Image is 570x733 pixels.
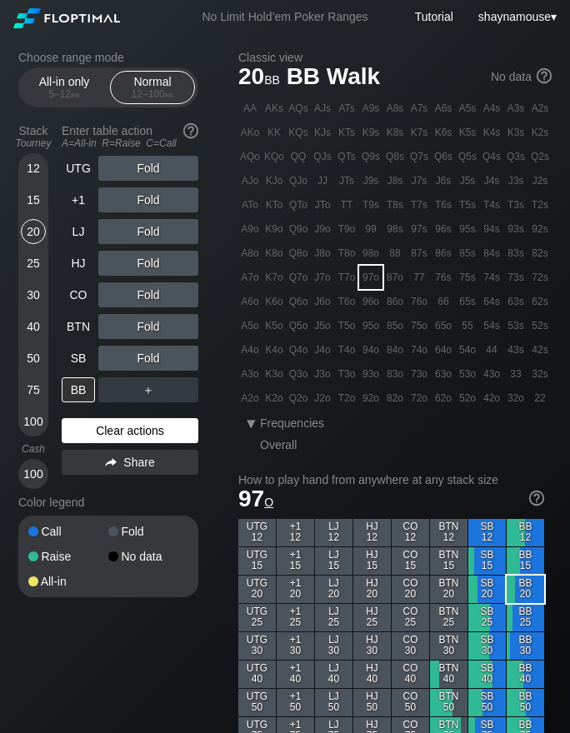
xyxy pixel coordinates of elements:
div: T2s [528,193,552,217]
div: K8s [383,121,407,144]
div: Q9o [287,217,310,241]
div: UTG 15 [238,547,276,575]
div: 100 [21,409,46,434]
div: Q4s [480,145,503,168]
img: Floptimal logo [13,8,120,28]
div: T4o [335,338,358,362]
div: Q3o [287,362,310,386]
div: J7s [407,169,431,192]
div: 94o [359,338,382,362]
div: J9s [359,169,382,192]
div: 62s [528,290,552,313]
div: 94s [480,217,503,241]
div: K6s [432,121,455,144]
div: 15 [21,187,46,212]
div: 74s [480,266,503,289]
div: KTs [335,121,358,144]
div: BB 20 [507,576,544,603]
div: UTG 40 [238,661,276,688]
div: 82o [383,386,407,410]
div: 73s [504,266,527,289]
div: J5o [311,314,334,337]
div: K5s [456,121,479,144]
div: No data [491,70,552,85]
div: 33 [504,362,527,386]
div: 72s [528,266,552,289]
div: J7o [311,266,334,289]
div: K5o [262,314,286,337]
div: LJ 40 [315,661,352,688]
div: Fold [108,526,188,537]
div: Tourney [12,137,55,149]
div: Q3s [504,145,527,168]
div: +1 [62,187,95,212]
div: 66 [432,290,455,313]
div: A2s [528,97,552,120]
div: Q5s [456,145,479,168]
div: 63s [504,290,527,313]
div: 76s [432,266,455,289]
div: KJo [262,169,286,192]
div: +1 50 [277,689,314,716]
div: AKs [262,97,286,120]
div: BB 40 [507,661,544,688]
div: Clear actions [62,418,198,443]
span: o [264,491,273,510]
div: T4s [480,193,503,217]
div: CO 25 [392,604,429,631]
div: TT [335,193,358,217]
div: 92o [359,386,382,410]
div: 42o [480,386,503,410]
div: BB 12 [507,519,544,546]
div: 84s [480,242,503,265]
div: K7o [262,266,286,289]
div: 75 [21,377,46,402]
div: 42s [528,338,552,362]
div: All-in only [26,72,102,103]
div: 52o [456,386,479,410]
div: CO 30 [392,632,429,660]
div: KQs [287,121,310,144]
h2: How to play hand from anywhere at any stack size [238,473,544,486]
div: 95s [456,217,479,241]
div: J2s [528,169,552,192]
div: LJ 30 [315,632,352,660]
div: HJ [62,251,95,276]
span: BB Walk [284,64,383,92]
div: KJs [311,121,334,144]
div: BB 30 [507,632,544,660]
span: bb [165,88,174,100]
div: BTN 50 [430,689,467,716]
div: +1 25 [277,604,314,631]
div: J4s [480,169,503,192]
div: Fold [98,346,198,371]
div: T7s [407,193,431,217]
span: shaynamouse [478,10,551,23]
div: LJ 25 [315,604,352,631]
div: 55 [456,314,479,337]
div: All-in [28,576,108,587]
div: A2o [238,386,262,410]
div: 5 – 12 [29,88,99,100]
div: 30 [21,282,46,307]
div: BTN 15 [430,547,467,575]
div: 12 – 100 [117,88,187,100]
div: UTG 30 [238,632,276,660]
img: help.32db89a4.svg [527,489,546,507]
div: CO 20 [392,576,429,603]
div: 64s [480,290,503,313]
div: KQo [262,145,286,168]
div: HJ 20 [353,576,391,603]
div: T9o [335,217,358,241]
div: Q7o [287,266,310,289]
div: T8s [383,193,407,217]
div: +1 20 [277,576,314,603]
div: A8o [238,242,262,265]
div: SB 40 [468,661,506,688]
div: Q2s [528,145,552,168]
div: A3s [504,97,527,120]
div: 54s [480,314,503,337]
div: A9o [238,217,262,241]
div: T6s [432,193,455,217]
div: A8s [383,97,407,120]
